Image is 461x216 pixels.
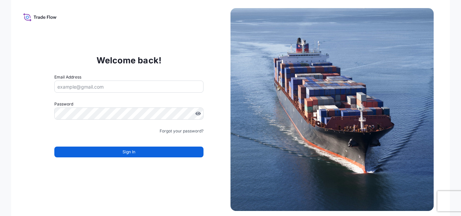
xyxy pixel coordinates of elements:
[54,81,204,93] input: example@gmail.com
[123,149,135,155] span: Sign In
[97,55,162,66] p: Welcome back!
[54,74,81,81] label: Email Address
[195,111,201,116] button: Show password
[54,147,204,157] button: Sign In
[54,101,204,107] label: Password
[231,8,434,211] img: Ship illustration
[160,128,204,134] a: Forgot your password?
